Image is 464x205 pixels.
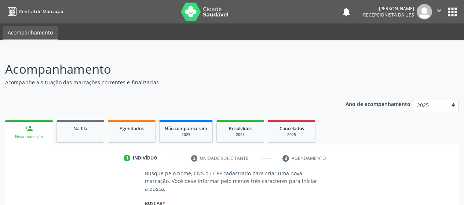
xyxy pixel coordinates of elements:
a: Acompanhamento [3,26,58,40]
div: Nova marcação [10,134,48,140]
div: 2025 [273,132,310,138]
span: Na fila [73,125,87,132]
span: Resolvidos [229,125,252,132]
div: Indivíduo [133,155,157,161]
button: apps [446,6,459,18]
p: Ano de acompanhamento [346,99,410,108]
p: Acompanhe a situação das marcações correntes e finalizadas [5,78,323,86]
p: Acompanhamento [5,60,323,78]
div: 2025 [222,132,259,138]
p: Busque pelo nome, CNS ou CPF cadastrado para criar uma nova marcação. Você deve informar pelo men... [145,169,319,193]
span: Cancelados [280,125,304,132]
button: notifications [341,7,351,17]
span: Central de Marcação [19,8,63,15]
div: 2025 [165,132,207,138]
span: Não compareceram [165,125,207,132]
i:  [435,7,443,15]
img: img [417,4,432,19]
div: [PERSON_NAME] [363,6,414,12]
div: 1 [124,155,130,161]
span: Agendados [120,125,144,132]
button:  [432,4,446,19]
div: person_add [25,124,33,132]
a: Central de Marcação [5,6,63,18]
span: Recepcionista da UBS [363,12,414,18]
